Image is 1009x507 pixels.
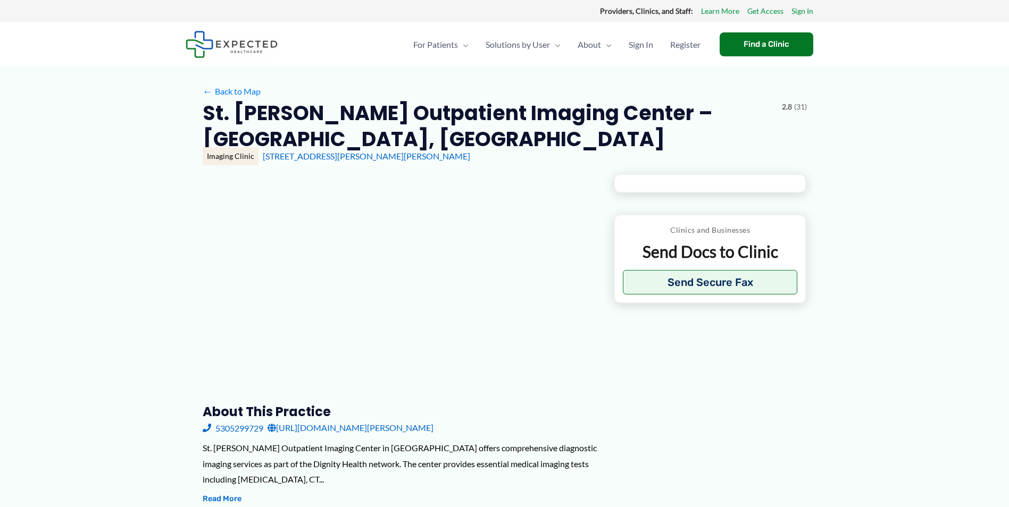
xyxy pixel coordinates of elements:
[486,26,550,63] span: Solutions by User
[186,31,278,58] img: Expected Healthcare Logo - side, dark font, small
[405,26,477,63] a: For PatientsMenu Toggle
[477,26,569,63] a: Solutions by UserMenu Toggle
[413,26,458,63] span: For Patients
[263,151,470,161] a: [STREET_ADDRESS][PERSON_NAME][PERSON_NAME]
[203,420,263,436] a: 5305299729
[701,4,739,18] a: Learn More
[550,26,561,63] span: Menu Toggle
[623,270,798,294] button: Send Secure Fax
[203,493,241,505] button: Read More
[601,26,612,63] span: Menu Toggle
[629,26,653,63] span: Sign In
[203,100,773,153] h2: St. [PERSON_NAME] Outpatient Imaging Center – [GEOGRAPHIC_DATA], [GEOGRAPHIC_DATA]
[794,100,807,114] span: (31)
[600,6,693,15] strong: Providers, Clinics, and Staff:
[623,241,798,262] p: Send Docs to Clinic
[662,26,709,63] a: Register
[620,26,662,63] a: Sign In
[569,26,620,63] a: AboutMenu Toggle
[203,147,258,165] div: Imaging Clinic
[203,403,597,420] h3: About this practice
[405,26,709,63] nav: Primary Site Navigation
[203,83,261,99] a: ←Back to Map
[623,223,798,237] p: Clinics and Businesses
[268,420,433,436] a: [URL][DOMAIN_NAME][PERSON_NAME]
[747,4,783,18] a: Get Access
[458,26,469,63] span: Menu Toggle
[782,100,792,114] span: 2.8
[203,440,597,487] div: St. [PERSON_NAME] Outpatient Imaging Center in [GEOGRAPHIC_DATA] offers comprehensive diagnostic ...
[791,4,813,18] a: Sign In
[578,26,601,63] span: About
[203,86,213,96] span: ←
[720,32,813,56] a: Find a Clinic
[670,26,701,63] span: Register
